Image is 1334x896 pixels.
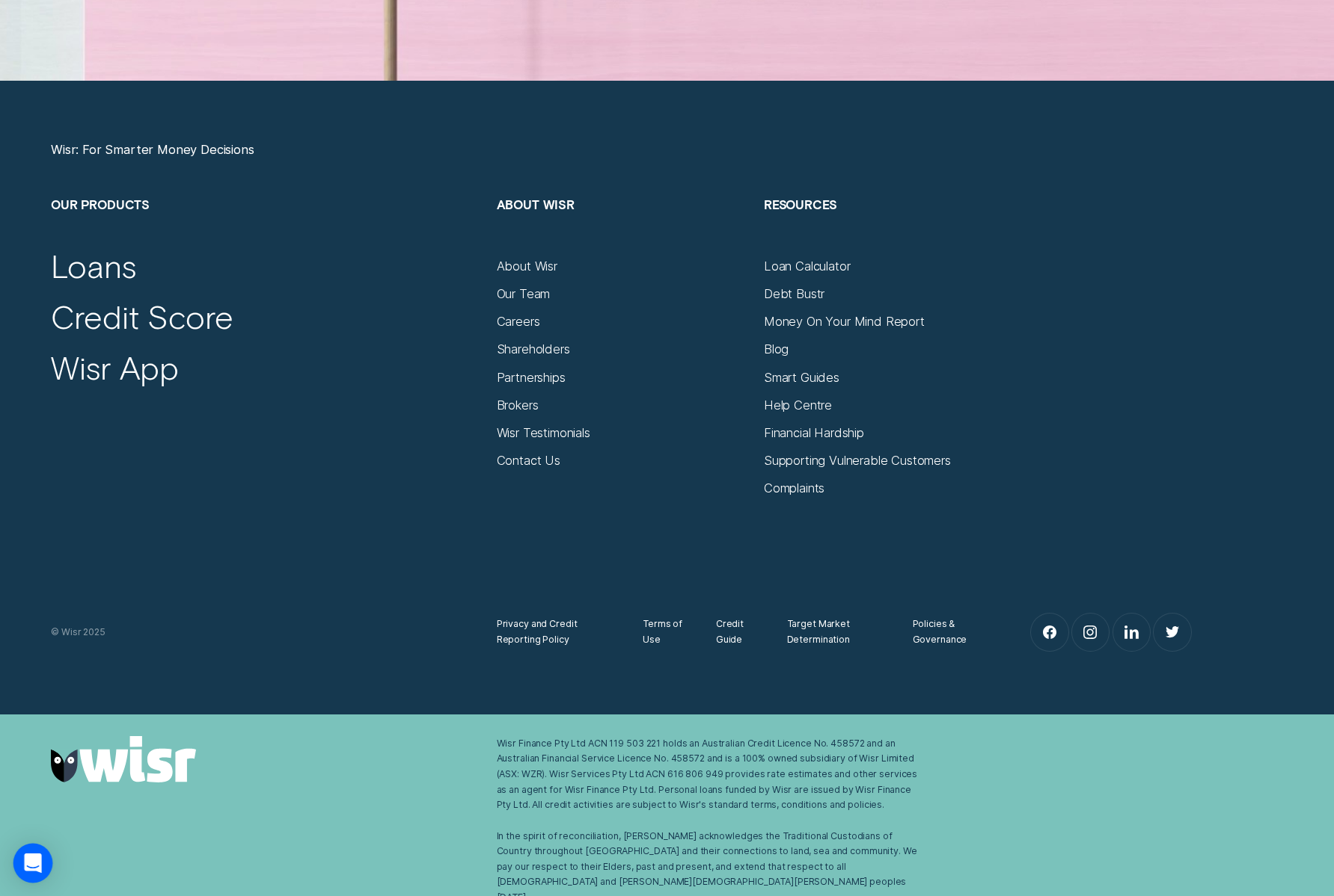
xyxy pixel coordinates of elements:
[764,481,824,496] a: Complaints
[1031,614,1068,651] a: Facebook
[1072,614,1110,651] a: Instagram
[716,617,759,647] a: Credit Guide
[764,286,824,302] a: Debt Bustr
[13,844,53,883] div: Open Intercom Messenger
[497,453,560,469] a: Contact Us
[764,197,1016,259] h2: Resources
[1154,614,1191,651] a: Twitter
[51,736,196,782] img: Wisr
[51,197,481,259] h2: Our Products
[764,398,832,413] a: Help Centre
[497,617,615,647] a: Privacy and Credit Reporting Policy
[51,347,179,388] a: Wisr App
[764,453,951,469] a: Supporting Vulnerable Customers
[764,370,839,386] a: Smart Guides
[51,297,233,337] a: Credit Score
[497,425,590,441] a: Wisr Testimonials
[497,259,557,274] a: About Wisr
[51,142,254,158] a: Wisr: For Smarter Money Decisions
[764,342,789,357] a: Blog
[497,314,540,330] a: Careers
[497,286,551,302] a: Our Team
[43,625,489,640] div: © Wisr 2025
[51,246,136,286] a: Loans
[497,342,570,357] a: Shareholders
[643,617,688,647] a: Terms of Use
[497,197,749,259] h2: About Wisr
[764,259,851,274] a: Loan Calculator
[1113,614,1151,651] a: LinkedIn
[497,370,566,386] a: Partnerships
[787,617,885,647] a: Target Market Determination
[764,314,925,330] a: Money On Your Mind Report
[497,398,539,413] a: Brokers
[913,617,988,647] a: Policies & Governance
[764,425,864,441] a: Financial Hardship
